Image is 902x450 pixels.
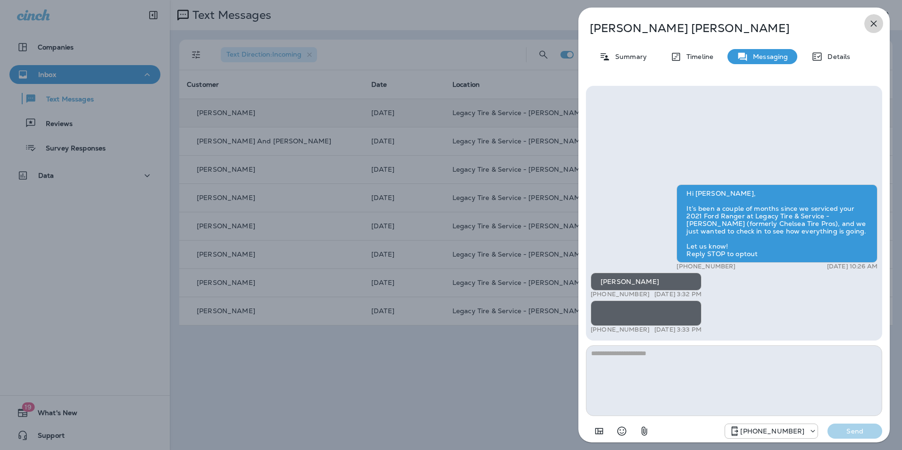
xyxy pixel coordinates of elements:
p: [PHONE_NUMBER] [676,263,735,270]
p: [PERSON_NAME] [PERSON_NAME] [590,22,847,35]
p: Messaging [748,53,788,60]
p: [DATE] 3:32 PM [654,291,702,298]
p: Details [823,53,850,60]
div: +1 (205) 606-2088 [725,425,818,437]
button: Add in a premade template [590,422,609,441]
p: Timeline [682,53,713,60]
div: Hi [PERSON_NAME], It’s been a couple of months since we serviced your 2021 Ford Ranger at Legacy ... [676,184,877,263]
button: Select an emoji [612,422,631,441]
div: [PERSON_NAME] [591,273,702,291]
p: [DATE] 3:33 PM [654,326,702,333]
p: [PHONE_NUMBER] [591,291,650,298]
p: [PHONE_NUMBER] [740,427,804,435]
p: Summary [610,53,647,60]
p: [PHONE_NUMBER] [591,326,650,333]
p: [DATE] 10:26 AM [827,263,877,270]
